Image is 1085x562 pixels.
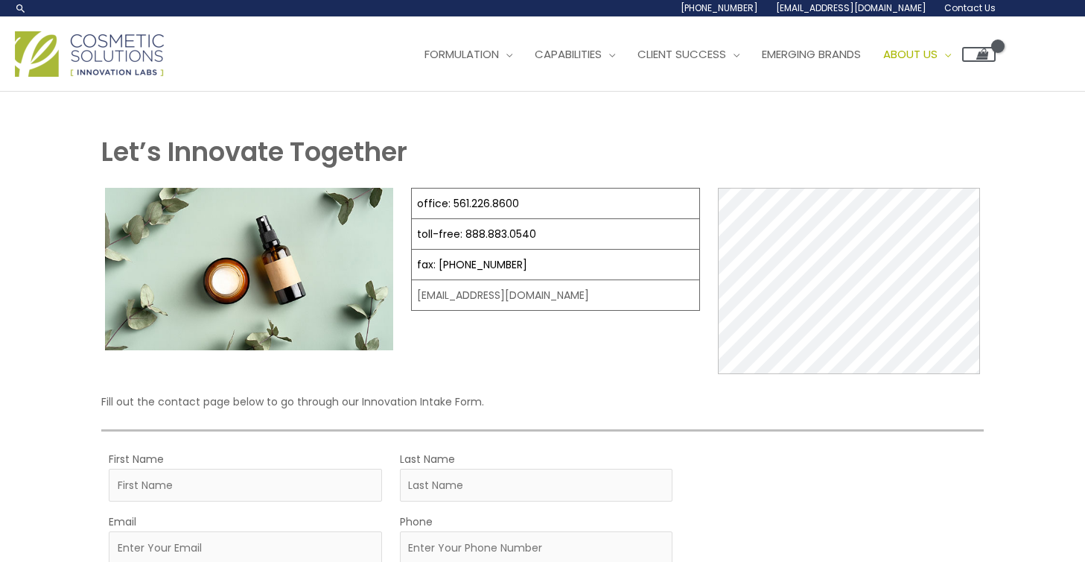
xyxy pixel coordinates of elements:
[681,1,758,14] span: [PHONE_NUMBER]
[944,1,996,14] span: Contact Us
[751,32,872,77] a: Emerging Brands
[417,227,536,241] a: toll-free: 888.883.0540
[101,392,984,411] p: Fill out the contact page below to go through our Innovation Intake Form.
[762,46,861,62] span: Emerging Brands
[109,512,136,531] label: Email
[400,469,673,502] input: Last Name
[872,32,962,77] a: About Us
[15,31,164,77] img: Cosmetic Solutions Logo
[413,32,524,77] a: Formulation
[400,449,455,469] label: Last Name
[962,47,996,62] a: View Shopping Cart, empty
[626,32,751,77] a: Client Success
[535,46,602,62] span: Capabilities
[776,1,926,14] span: [EMAIL_ADDRESS][DOMAIN_NAME]
[637,46,726,62] span: Client Success
[400,512,433,531] label: Phone
[402,32,996,77] nav: Site Navigation
[424,46,499,62] span: Formulation
[109,449,164,469] label: First Name
[412,280,699,311] td: [EMAIL_ADDRESS][DOMAIN_NAME]
[109,469,382,502] input: First Name
[101,133,407,170] strong: Let’s Innovate Together
[417,257,527,272] a: fax: [PHONE_NUMBER]
[883,46,938,62] span: About Us
[417,196,519,211] a: office: 561.226.8600
[524,32,626,77] a: Capabilities
[15,2,27,14] a: Search icon link
[105,188,393,350] img: Contact page image for private label skincare manufacturer Cosmetic solutions shows a skin care b...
